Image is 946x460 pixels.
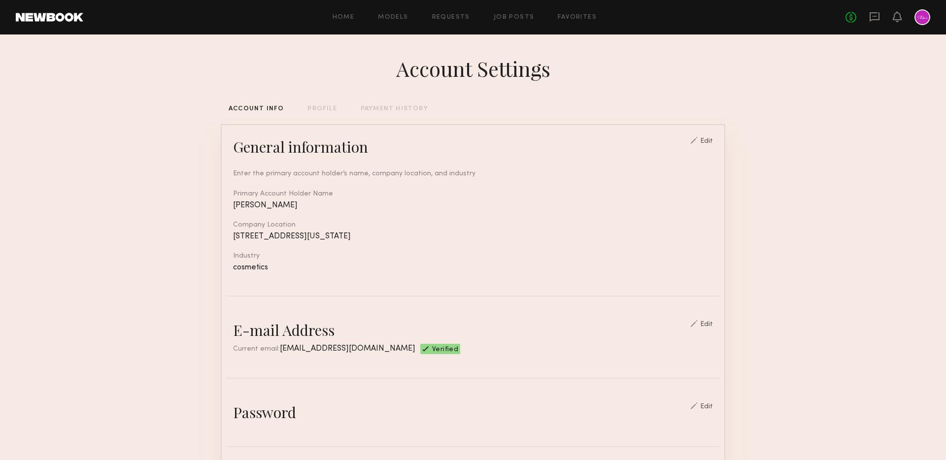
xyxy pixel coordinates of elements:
[494,14,535,21] a: Job Posts
[432,346,458,354] span: Verified
[700,403,713,410] div: Edit
[700,321,713,328] div: Edit
[333,14,355,21] a: Home
[233,253,713,260] div: Industry
[432,14,470,21] a: Requests
[233,402,296,422] div: Password
[396,55,550,82] div: Account Settings
[361,106,428,112] div: PAYMENT HISTORY
[233,222,713,229] div: Company Location
[233,232,713,241] div: [STREET_ADDRESS][US_STATE]
[233,263,713,272] div: cosmetics
[280,345,415,353] span: [EMAIL_ADDRESS][DOMAIN_NAME]
[233,168,713,179] div: Enter the primary account holder’s name, company location, and industry
[233,320,335,340] div: E-mail Address
[558,14,597,21] a: Favorites
[378,14,408,21] a: Models
[233,201,713,210] div: [PERSON_NAME]
[233,344,415,354] div: Current email:
[700,138,713,145] div: Edit
[229,106,284,112] div: ACCOUNT INFO
[233,191,713,197] div: Primary Account Holder Name
[233,137,368,157] div: General information
[307,106,337,112] div: PROFILE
